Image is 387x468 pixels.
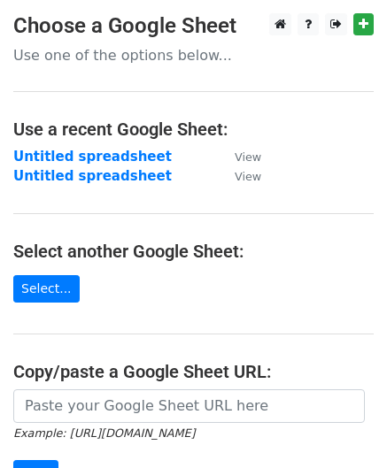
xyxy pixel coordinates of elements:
h4: Select another Google Sheet: [13,241,374,262]
h4: Use a recent Google Sheet: [13,119,374,140]
input: Paste your Google Sheet URL here [13,389,365,423]
a: Untitled spreadsheet [13,168,172,184]
small: Example: [URL][DOMAIN_NAME] [13,426,195,440]
h4: Copy/paste a Google Sheet URL: [13,361,374,382]
a: View [217,149,261,165]
small: View [235,170,261,183]
p: Use one of the options below... [13,46,374,65]
a: Select... [13,275,80,303]
a: Untitled spreadsheet [13,149,172,165]
a: View [217,168,261,184]
h3: Choose a Google Sheet [13,13,374,39]
small: View [235,150,261,164]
